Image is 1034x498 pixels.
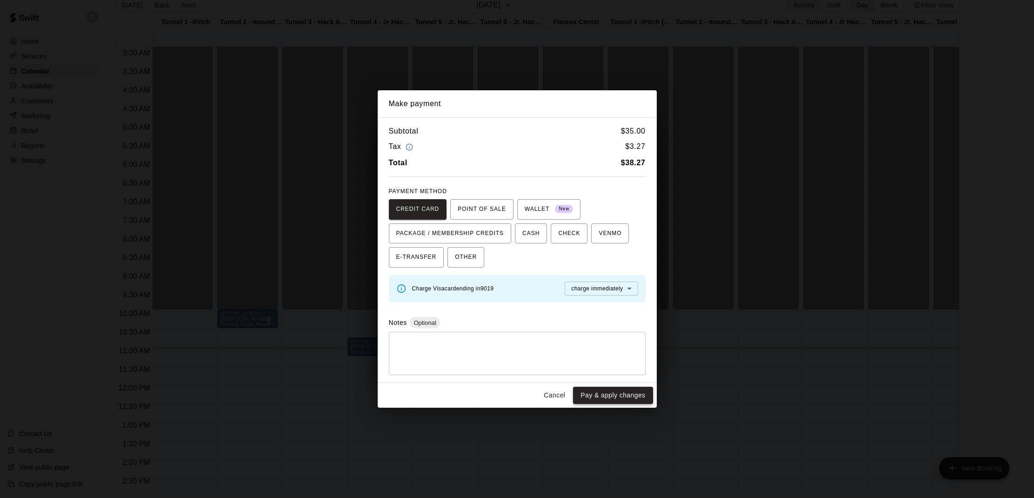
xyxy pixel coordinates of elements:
button: CREDIT CARD [389,199,447,220]
span: CREDIT CARD [396,202,440,217]
button: OTHER [447,247,484,268]
span: PAYMENT METHOD [389,188,447,195]
button: CASH [515,223,547,244]
span: PACKAGE / MEMBERSHIP CREDITS [396,226,504,241]
span: E-TRANSFER [396,250,437,265]
span: Optional [410,319,440,326]
h6: Tax [389,141,416,153]
h6: $ 35.00 [621,125,646,137]
span: POINT OF SALE [458,202,506,217]
span: OTHER [455,250,477,265]
span: WALLET [525,202,574,217]
span: New [555,203,573,215]
label: Notes [389,319,407,326]
span: VENMO [599,226,621,241]
h6: Subtotal [389,125,419,137]
h6: $ 3.27 [625,141,645,153]
span: CHECK [558,226,580,241]
b: Total [389,159,407,167]
span: Charge Visa card ending in 9019 [412,285,494,292]
h2: Make payment [378,90,657,117]
span: CASH [522,226,540,241]
b: $ 38.27 [621,159,646,167]
button: Pay & apply changes [573,387,653,404]
button: E-TRANSFER [389,247,444,268]
button: PACKAGE / MEMBERSHIP CREDITS [389,223,512,244]
button: WALLET New [517,199,581,220]
span: charge immediately [571,285,623,292]
button: VENMO [591,223,629,244]
button: Cancel [540,387,569,404]
button: CHECK [551,223,587,244]
button: POINT OF SALE [450,199,513,220]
